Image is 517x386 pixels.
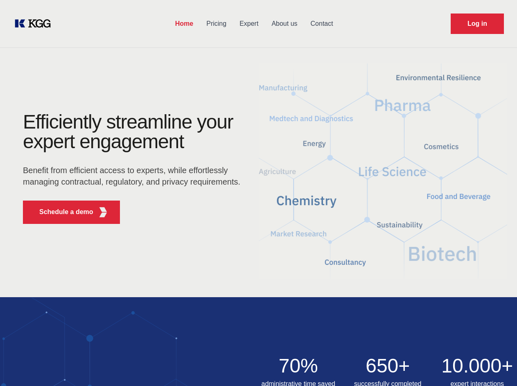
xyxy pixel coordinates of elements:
h2: 650+ [348,356,428,376]
a: Pricing [200,13,233,34]
a: Expert [233,13,265,34]
h2: 70% [259,356,339,376]
p: Benefit from efficient access to experts, while effortlessly managing contractual, regulatory, an... [23,165,246,187]
a: KOL Knowledge Platform: Talk to Key External Experts (KEE) [13,17,57,30]
img: KGG Fifth Element RED [98,207,108,217]
p: Schedule a demo [39,207,93,217]
a: Request Demo [451,14,504,34]
img: KGG Fifth Element RED [259,53,508,289]
button: Schedule a demoKGG Fifth Element RED [23,201,120,224]
a: Home [169,13,200,34]
a: About us [265,13,304,34]
a: Contact [304,13,340,34]
h1: Efficiently streamline your expert engagement [23,112,246,151]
